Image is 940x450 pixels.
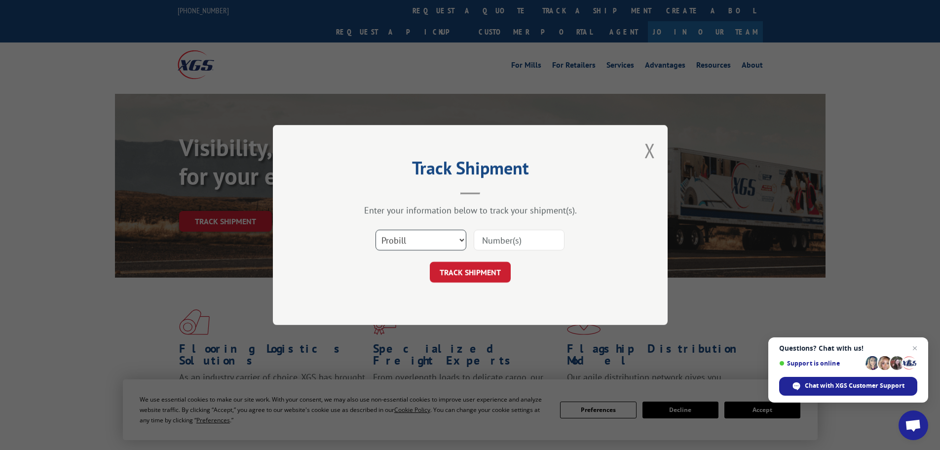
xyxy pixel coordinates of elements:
[779,344,917,352] span: Questions? Chat with us!
[322,205,618,216] div: Enter your information below to track your shipment(s).
[779,377,917,396] div: Chat with XGS Customer Support
[909,342,921,354] span: Close chat
[805,381,904,390] span: Chat with XGS Customer Support
[779,360,862,367] span: Support is online
[899,410,928,440] div: Open chat
[322,161,618,180] h2: Track Shipment
[430,262,511,283] button: TRACK SHIPMENT
[644,137,655,164] button: Close modal
[474,230,564,250] input: Number(s)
